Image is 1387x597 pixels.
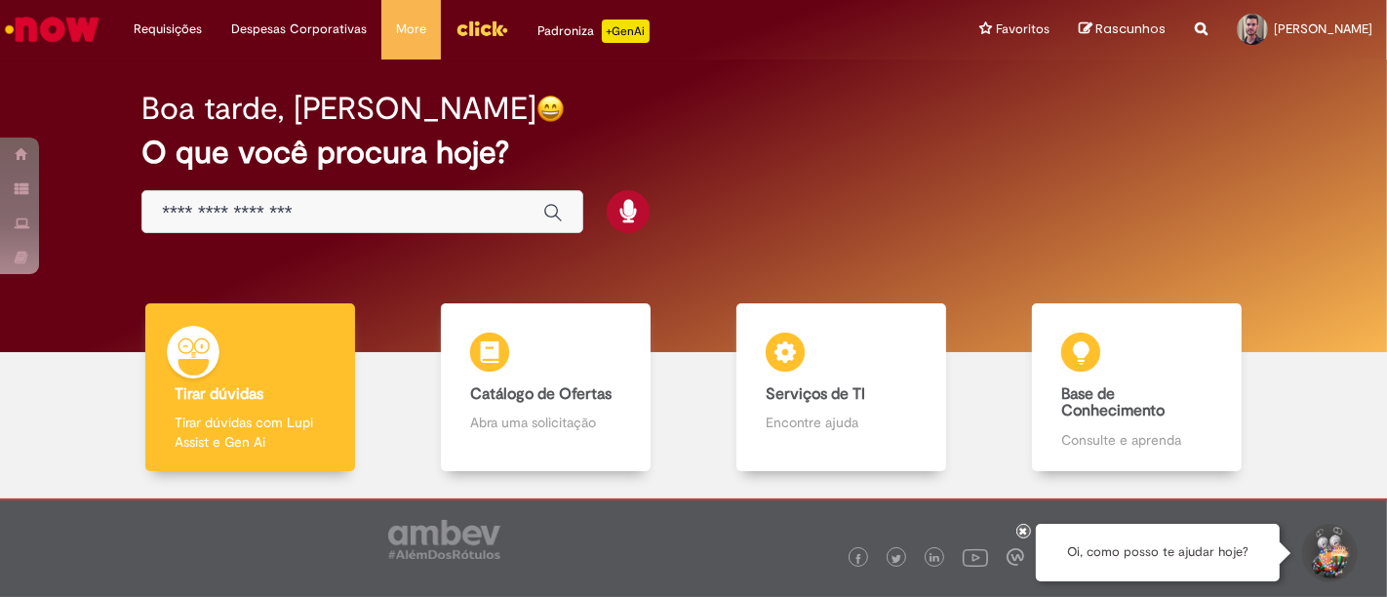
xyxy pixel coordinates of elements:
p: Encontre ajuda [766,413,916,432]
p: Tirar dúvidas com Lupi Assist e Gen Ai [175,413,325,452]
a: Serviços de TI Encontre ajuda [693,303,989,472]
div: Padroniza [537,20,650,43]
img: ServiceNow [2,10,102,49]
h2: Boa tarde, [PERSON_NAME] [141,92,536,126]
h2: O que você procura hoje? [141,136,1246,170]
a: Base de Conhecimento Consulte e aprenda [989,303,1285,472]
span: [PERSON_NAME] [1274,20,1372,37]
img: logo_footer_linkedin.png [930,553,939,565]
p: +GenAi [602,20,650,43]
b: Tirar dúvidas [175,384,263,404]
img: logo_footer_facebook.png [853,554,863,564]
div: Oi, como posso te ajudar hoje? [1036,524,1280,581]
img: logo_footer_ambev_rotulo_gray.png [388,520,500,559]
a: Tirar dúvidas Tirar dúvidas com Lupi Assist e Gen Ai [102,303,398,472]
img: logo_footer_twitter.png [892,554,901,564]
span: Requisições [134,20,202,39]
img: happy-face.png [536,95,565,123]
button: Iniciar Conversa de Suporte [1299,524,1358,582]
p: Abra uma solicitação [470,413,620,432]
a: Rascunhos [1079,20,1166,39]
img: logo_footer_youtube.png [963,544,988,570]
a: Catálogo de Ofertas Abra uma solicitação [398,303,693,472]
span: Despesas Corporativas [231,20,367,39]
span: Favoritos [996,20,1050,39]
b: Base de Conhecimento [1061,384,1165,421]
img: click_logo_yellow_360x200.png [456,14,508,43]
b: Serviços de TI [766,384,865,404]
img: logo_footer_workplace.png [1007,548,1024,566]
span: More [396,20,426,39]
p: Consulte e aprenda [1061,430,1211,450]
span: Rascunhos [1095,20,1166,38]
b: Catálogo de Ofertas [470,384,612,404]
